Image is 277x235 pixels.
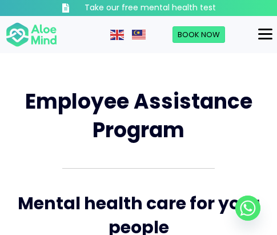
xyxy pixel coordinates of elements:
button: Menu [254,25,277,44]
a: Malay [132,29,147,40]
img: Aloe mind Logo [6,22,57,48]
a: Book Now [172,26,225,43]
a: Take our free mental health test [36,2,242,14]
a: English [110,29,125,40]
img: ms [132,30,146,40]
a: Whatsapp [235,196,260,221]
h3: Take our free mental health test [85,2,216,14]
img: en [110,30,124,40]
span: Book Now [178,29,220,40]
span: Employee Assistance Program [25,87,252,145]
